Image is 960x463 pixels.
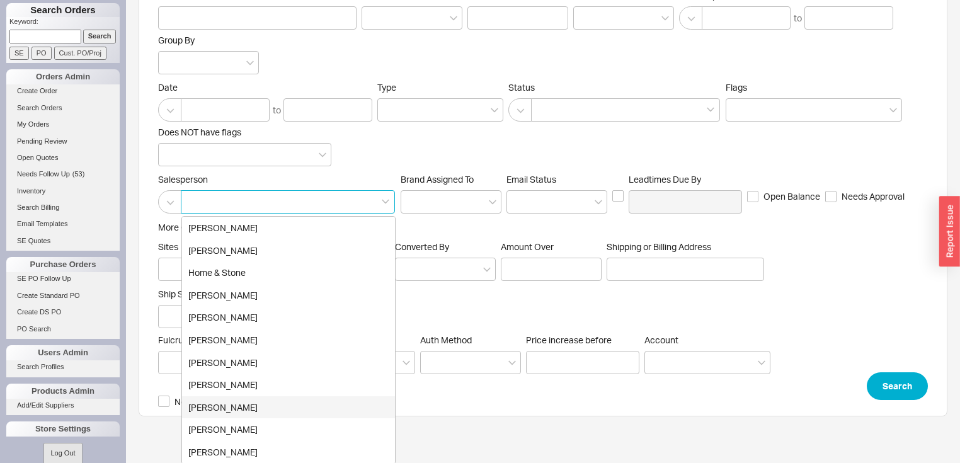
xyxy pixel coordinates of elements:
[607,241,764,253] span: Shipping or Billing Address
[763,190,820,203] span: Open Balance
[158,127,241,137] span: Does NOT have flags
[629,174,742,185] span: Leadtimes Due By
[165,355,174,370] input: Fulcrum Order Status
[508,82,721,93] span: Status
[607,258,764,281] input: Shipping or Billing Address
[501,241,602,253] span: Amount Over
[506,174,556,185] span: Em ​ ail Status
[489,200,496,205] svg: open menu
[273,104,281,117] div: to
[165,309,174,324] input: Ship State
[158,221,222,234] button: More Options
[883,379,912,394] span: Search
[395,241,449,252] span: Converted By
[182,352,395,374] div: [PERSON_NAME]
[467,6,568,30] input: Item Search
[6,201,120,214] a: Search Billing
[31,47,52,60] input: PO
[6,84,120,98] a: Create Order
[158,396,169,407] input: Needs Tracking Processed
[726,82,747,93] span: Flags
[644,334,678,345] span: Account
[158,35,195,45] span: Group By
[9,47,29,60] input: SE
[182,418,395,441] div: [PERSON_NAME]
[6,399,120,412] a: Add/Edit Suppliers
[825,191,837,202] input: Needs Approval
[158,6,357,30] input: Search
[526,334,639,346] span: Price increase before
[246,60,254,66] svg: open menu
[182,306,395,329] div: [PERSON_NAME]
[384,103,393,117] input: Type
[794,12,802,25] div: to
[6,217,120,231] a: Email Templates
[450,16,457,21] svg: open menu
[182,239,395,262] div: [PERSON_NAME]
[6,289,120,302] a: Create Standard PO
[6,257,120,272] div: Purchase Orders
[158,334,244,345] span: Fulcrum Order Status
[174,396,280,408] span: Needs Tracking Processed
[9,17,120,30] p: Keyword:
[54,47,106,60] input: Cust. PO/Proj
[758,360,765,365] svg: open menu
[377,82,396,93] span: Type
[6,168,120,181] a: Needs Follow Up(53)
[6,345,120,360] div: Users Admin
[165,262,174,277] input: Sites
[6,151,120,164] a: Open Quotes
[6,384,120,399] div: Products Admin
[182,284,395,307] div: [PERSON_NAME]
[580,11,589,25] input: Brand
[17,137,67,145] span: Pending Review
[158,174,396,185] span: Salesperson
[158,241,178,252] span: Sites
[420,334,472,345] span: Auth Method
[6,323,120,336] a: PO Search
[182,217,395,239] div: [PERSON_NAME]
[733,103,741,117] input: Flags
[6,3,120,17] h1: Search Orders
[182,329,395,352] div: [PERSON_NAME]
[501,258,602,281] input: Amount Over
[72,170,85,178] span: ( 53 )
[158,289,200,299] span: Ship State
[483,267,491,272] svg: open menu
[6,272,120,285] a: SE PO Follow Up
[401,174,474,185] span: Brand Assigned To
[182,261,395,284] div: Home & Stone
[427,355,436,370] input: Auth Method
[6,421,120,437] div: Store Settings
[6,185,120,198] a: Inventory
[595,200,602,205] svg: open menu
[165,147,174,162] input: Does NOT have flags
[17,170,70,178] span: Needs Follow Up
[6,101,120,115] a: Search Orders
[867,372,928,400] button: Search
[6,135,120,148] a: Pending Review
[747,191,758,202] input: Open Balance
[83,30,117,43] input: Search
[6,118,120,131] a: My Orders
[842,190,905,203] span: Needs Approval
[158,82,372,93] span: Date
[6,360,120,374] a: Search Profiles
[182,374,395,396] div: [PERSON_NAME]
[6,69,120,84] div: Orders Admin
[6,234,120,248] a: SE Quotes
[182,396,395,419] div: [PERSON_NAME]
[158,221,212,234] div: More Options
[6,306,120,319] a: Create DS PO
